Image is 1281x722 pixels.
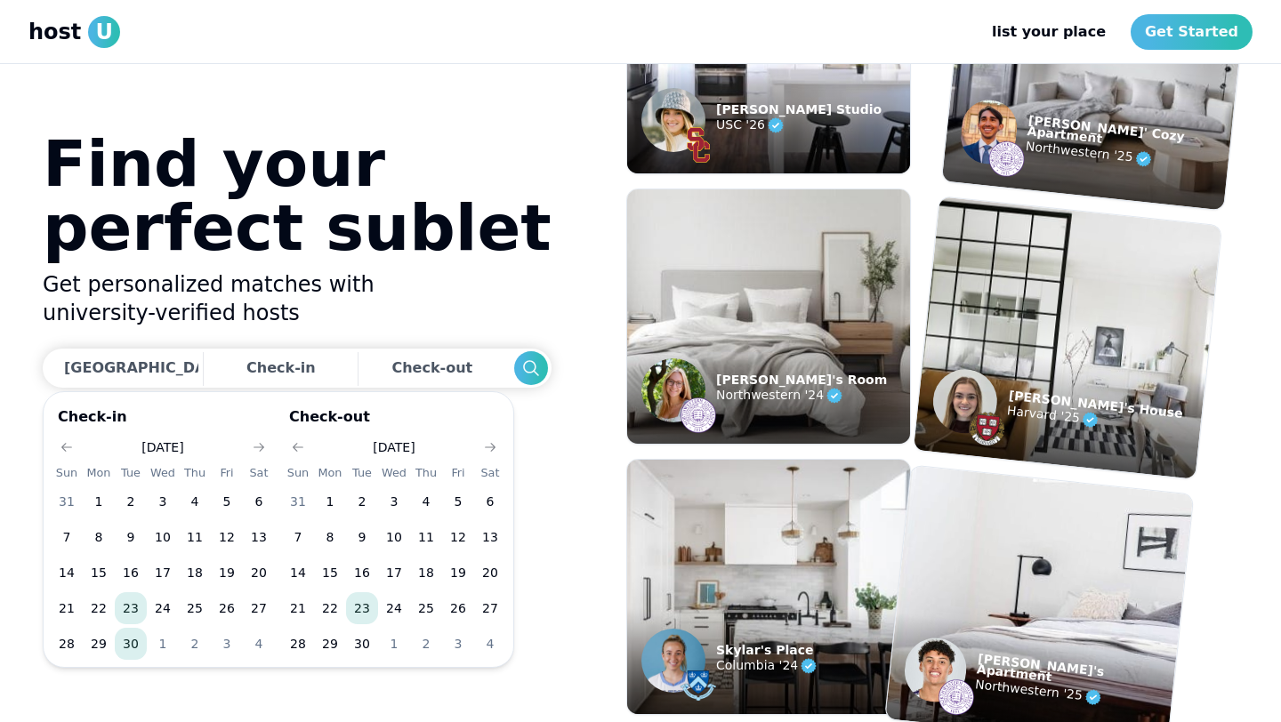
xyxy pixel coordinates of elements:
[1131,14,1253,50] a: Get Started
[314,628,346,660] button: 29
[211,463,243,482] th: Friday
[51,557,83,589] button: 14
[115,463,147,482] th: Tuesday
[902,635,970,705] img: example listing host
[914,197,1221,479] img: example listing
[410,628,442,660] button: 2
[378,521,410,553] button: 10
[179,521,211,553] button: 11
[51,592,83,624] button: 21
[243,592,275,624] button: 27
[974,674,1172,716] p: Northwestern '25
[147,463,179,482] th: Wednesday
[282,485,314,517] button: 31
[716,645,819,655] p: Skylar's Place
[346,463,378,482] th: Tuesday
[378,485,410,517] button: 3
[958,97,1019,166] img: example listing host
[43,132,552,260] h1: Find your perfect sublet
[346,485,378,517] button: 2
[474,521,506,553] button: 13
[179,592,211,624] button: 25
[211,485,243,517] button: 5
[514,351,548,385] button: Search
[716,104,882,115] p: [PERSON_NAME] Studio
[410,521,442,553] button: 11
[147,628,179,660] button: 1
[51,628,83,660] button: 28
[716,655,819,677] p: Columbia '24
[147,592,179,624] button: 24
[378,592,410,624] button: 24
[115,628,147,660] button: 30
[179,628,211,660] button: 2
[88,16,120,48] span: U
[179,463,211,482] th: Thursday
[641,88,705,152] img: example listing host
[314,557,346,589] button: 15
[282,628,314,660] button: 28
[627,460,910,714] img: example listing
[243,628,275,660] button: 4
[314,485,346,517] button: 1
[51,463,83,482] th: Sunday
[83,557,115,589] button: 15
[83,463,115,482] th: Monday
[211,521,243,553] button: 12
[474,557,506,589] button: 20
[442,592,474,624] button: 26
[64,357,407,379] div: [GEOGRAPHIC_DATA], [GEOGRAPHIC_DATA]
[314,521,346,553] button: 8
[346,557,378,589] button: 16
[115,557,147,589] button: 16
[115,485,147,517] button: 2
[410,463,442,482] th: Thursday
[83,592,115,624] button: 22
[246,435,271,460] button: Go to next month
[83,485,115,517] button: 1
[716,385,887,406] p: Northwestern '24
[641,358,705,422] img: example listing host
[681,127,716,163] img: example listing host
[627,189,910,444] img: example listing
[147,521,179,553] button: 10
[83,521,115,553] button: 8
[28,18,81,46] span: host
[243,485,275,517] button: 6
[716,374,887,385] p: [PERSON_NAME]'s Room
[681,397,716,433] img: example listing host
[410,557,442,589] button: 18
[282,592,314,624] button: 21
[474,628,506,660] button: 4
[246,350,316,386] div: Check-in
[478,435,503,460] button: Go to next month
[51,485,83,517] button: 31
[28,16,120,48] a: hostU
[378,463,410,482] th: Wednesday
[115,592,147,624] button: 23
[51,406,275,435] p: Check-in
[442,521,474,553] button: 12
[147,557,179,589] button: 17
[977,653,1175,694] p: [PERSON_NAME]'s Apartment
[43,349,198,388] button: [GEOGRAPHIC_DATA], [GEOGRAPHIC_DATA]
[410,485,442,517] button: 4
[474,485,506,517] button: 6
[83,628,115,660] button: 29
[43,270,552,327] h2: Get personalized matches with university-verified hosts
[474,592,506,624] button: 27
[681,668,716,703] img: example listing host
[978,14,1120,50] a: list your place
[243,521,275,553] button: 13
[282,521,314,553] button: 7
[391,350,479,386] div: Check-out
[346,521,378,553] button: 9
[179,557,211,589] button: 18
[1006,400,1182,439] p: Harvard '25
[346,592,378,624] button: 23
[147,485,179,517] button: 3
[51,521,83,553] button: 7
[211,557,243,589] button: 19
[716,115,882,136] p: USC '26
[43,349,552,388] div: Dates trigger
